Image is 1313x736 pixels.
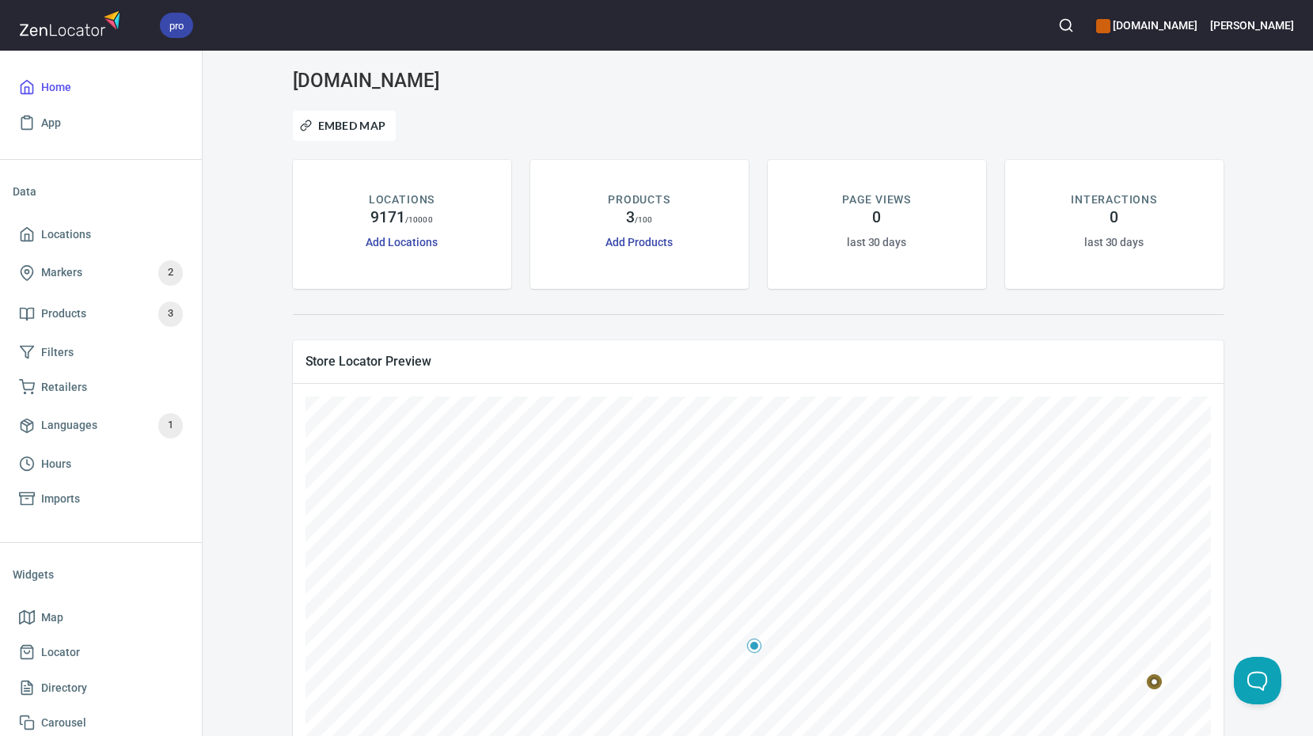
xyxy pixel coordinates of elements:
button: color-CE600E [1096,19,1110,33]
iframe: Help Scout Beacon - Open [1234,657,1281,704]
a: Hours [13,446,189,482]
h4: 3 [626,208,635,227]
button: Search [1049,8,1083,43]
a: App [13,105,189,141]
a: Languages1 [13,405,189,446]
p: / 100 [635,214,652,226]
span: Map [41,608,63,628]
a: Directory [13,670,189,706]
a: Home [13,70,189,105]
div: Manage your apps [1096,8,1197,43]
span: Locations [41,225,91,245]
a: Locator [13,635,189,670]
span: Products [41,304,86,324]
p: PRODUCTS [608,192,670,208]
h4: 0 [872,208,881,227]
a: Filters [13,335,189,370]
p: PAGE VIEWS [842,192,911,208]
p: LOCATIONS [369,192,435,208]
p: INTERACTIONS [1071,192,1157,208]
span: Hours [41,454,71,474]
button: [PERSON_NAME] [1210,8,1294,43]
a: Add Products [605,236,672,248]
img: zenlocator [19,6,125,40]
h4: 0 [1110,208,1118,227]
span: 1 [158,416,183,434]
span: Languages [41,415,97,435]
div: pro [160,13,193,38]
h6: last 30 days [1084,233,1144,251]
span: Store Locator Preview [305,353,1211,370]
span: Directory [41,678,87,698]
span: pro [160,17,193,34]
button: Embed Map [293,111,397,141]
h6: [PERSON_NAME] [1210,17,1294,34]
a: Map [13,600,189,635]
a: Products3 [13,294,189,335]
h6: last 30 days [847,233,906,251]
a: Locations [13,217,189,252]
span: App [41,113,61,133]
p: / 10000 [405,214,433,226]
a: Add Locations [366,236,437,248]
span: Embed Map [303,116,386,135]
li: Widgets [13,556,189,594]
h4: 9171 [370,208,405,227]
a: Markers2 [13,252,189,294]
span: Markers [41,263,82,283]
span: Retailers [41,377,87,397]
h3: [DOMAIN_NAME] [293,70,590,92]
a: Retailers [13,370,189,405]
h6: [DOMAIN_NAME] [1096,17,1197,34]
span: Carousel [41,713,86,733]
span: Imports [41,489,80,509]
span: Home [41,78,71,97]
span: 3 [158,305,183,323]
span: 2 [158,264,183,282]
span: Filters [41,343,74,362]
span: Locator [41,643,80,662]
li: Data [13,173,189,211]
a: Imports [13,481,189,517]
